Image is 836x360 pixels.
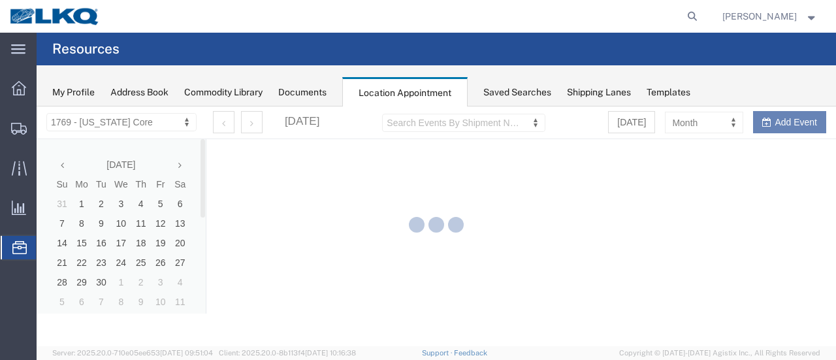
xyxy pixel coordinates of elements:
h4: Resources [52,33,120,65]
a: Feedback [454,349,487,357]
span: Copyright © [DATE]-[DATE] Agistix Inc., All Rights Reserved [619,348,820,359]
span: Client: 2025.20.0-8b113f4 [219,349,356,357]
span: [DATE] 10:16:38 [305,349,356,357]
span: Server: 2025.20.0-710e05ee653 [52,349,213,357]
div: Location Appointment [342,77,468,107]
a: Support [422,349,455,357]
div: Documents [278,86,327,99]
div: Commodity Library [184,86,263,99]
div: My Profile [52,86,95,99]
button: [PERSON_NAME] [722,8,818,24]
span: [DATE] 09:51:04 [160,349,213,357]
div: Templates [647,86,690,99]
img: logo [9,7,101,26]
div: Address Book [110,86,169,99]
span: Marc Metzger [722,9,797,24]
div: Shipping Lanes [567,86,631,99]
div: Saved Searches [483,86,551,99]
